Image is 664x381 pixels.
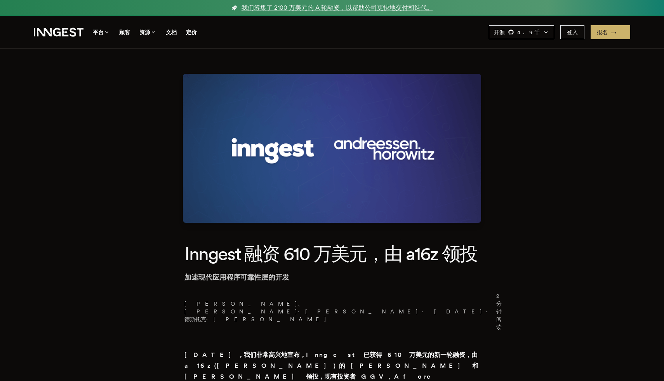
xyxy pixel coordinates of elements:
font: 顾客 [119,29,130,35]
button: 资源 [139,28,156,37]
font: 千 [534,29,540,35]
font: 加速现代应用程序可靠性层的开发 [184,273,289,281]
button: 平台 [93,28,110,37]
font: 资源 [139,29,150,35]
font: 定价 [186,29,197,35]
img: Inngest 精选图片在 a16z 博客文章的带动下筹集了 610 万美元 [183,74,481,223]
font: Inngest 融资 610 万美元，由 a16z 领投 [184,242,477,265]
font: · [422,308,429,315]
font: 文档 [166,29,177,35]
font: · [486,308,493,315]
font: → [611,29,624,35]
a: 文档 [166,28,177,37]
font: 平台 [93,29,104,35]
font: 登入 [567,29,578,35]
a: 登入 [560,25,584,39]
a: 定价 [186,28,197,37]
nav: 全球的 [21,16,643,49]
font: [PERSON_NAME]、[PERSON_NAME]·[PERSON_NAME]德斯托克·[PERSON_NAME] [184,301,419,322]
font: 我们筹集了 2100 万美元的 A 轮融资，以帮助公司更快地交付和迭代。 [242,4,433,11]
font: 开源 [494,29,505,35]
font: 2分钟阅读 [496,293,502,330]
a: 顾客 [119,28,130,37]
a: 报名 [591,25,630,39]
font: [DATE] [434,308,483,315]
font: 报名 [597,29,608,35]
font: 4.9 [517,29,534,35]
